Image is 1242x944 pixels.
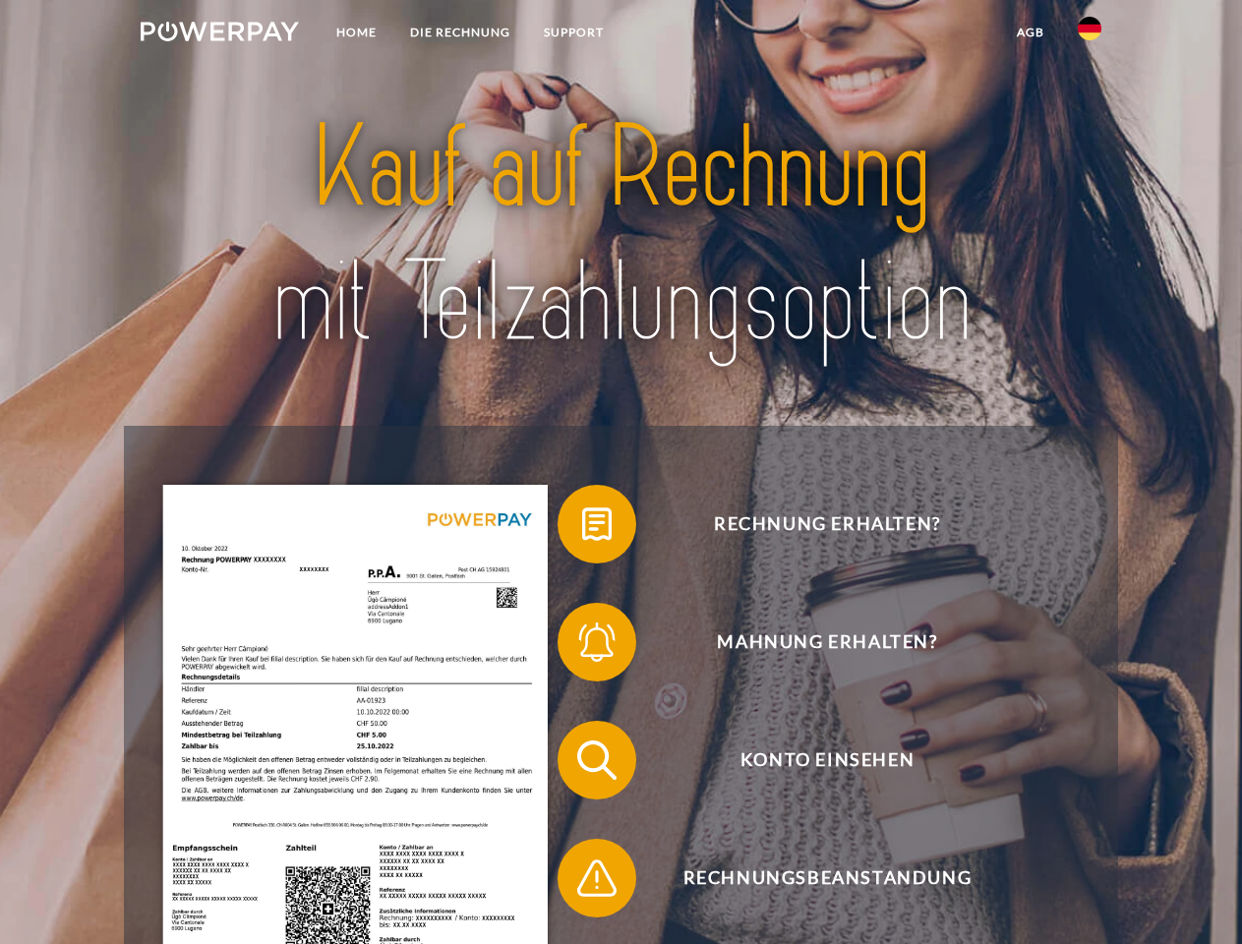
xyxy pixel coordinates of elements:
span: Mahnung erhalten? [586,603,1068,681]
img: qb_search.svg [572,736,621,785]
img: de [1078,17,1101,40]
span: Rechnungsbeanstandung [586,839,1068,917]
button: Mahnung erhalten? [558,603,1069,681]
span: Rechnung erhalten? [586,485,1068,563]
img: logo-powerpay-white.svg [141,22,299,41]
img: title-powerpay_de.svg [188,94,1054,377]
button: Konto einsehen [558,721,1069,799]
img: qb_bill.svg [572,500,621,549]
button: Rechnung erhalten? [558,485,1069,563]
img: qb_bell.svg [572,618,621,667]
a: DIE RECHNUNG [393,15,527,50]
img: qb_warning.svg [572,854,621,903]
a: SUPPORT [527,15,621,50]
a: Home [320,15,393,50]
span: Konto einsehen [586,721,1068,799]
a: agb [1000,15,1061,50]
button: Rechnungsbeanstandung [558,839,1069,917]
